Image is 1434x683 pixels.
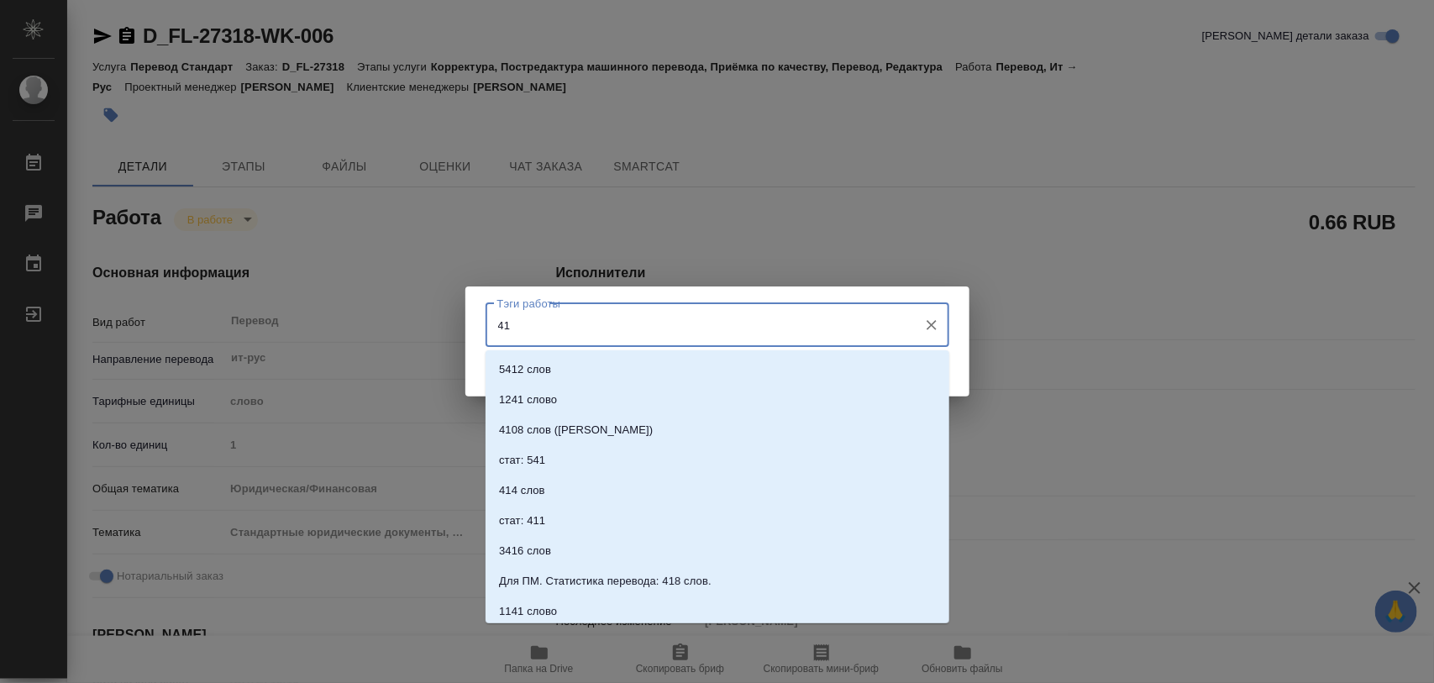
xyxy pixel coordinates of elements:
[499,422,653,439] p: 4108 слов ([PERSON_NAME])
[920,313,943,337] button: Очистить
[499,573,712,590] p: Для ПМ. Статистика перевода: 418 слов.
[499,543,551,560] p: 3416 слов
[499,482,545,499] p: 414 слов
[499,603,557,620] p: 1141 слово
[499,361,551,378] p: 5412 слов
[499,391,557,408] p: 1241 слово
[499,452,545,469] p: стат: 541
[499,512,545,529] p: стат: 411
